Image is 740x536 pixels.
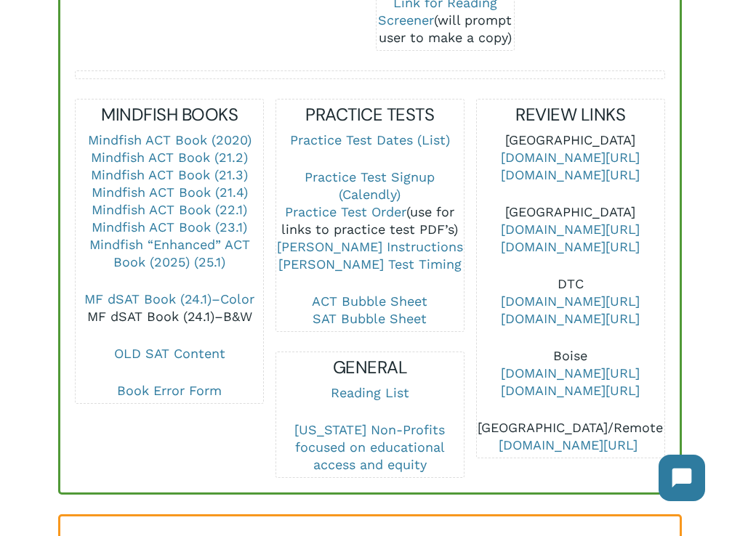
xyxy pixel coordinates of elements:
a: MF dSAT Book (24.1)–Color [84,291,254,306]
a: [DOMAIN_NAME][URL] [501,222,640,237]
iframe: Chatbot [644,440,720,516]
a: Mindfish ACT Book (21.2) [91,150,248,165]
a: [DOMAIN_NAME][URL] [501,293,640,309]
a: SAT Bubble Sheet [313,311,427,326]
p: [GEOGRAPHIC_DATA]/Remote [477,419,664,454]
a: [DOMAIN_NAME][URL] [501,383,640,398]
p: [GEOGRAPHIC_DATA] [477,131,664,203]
a: [PERSON_NAME] Test Timing [278,256,462,272]
a: Book Error Form [117,383,222,398]
a: [DOMAIN_NAME][URL] [501,365,640,381]
a: ACT Bubble Sheet [312,293,427,309]
a: [DOMAIN_NAME][URL] [501,239,640,254]
a: Mindfish ACT Book (23.1) [92,219,247,235]
a: Mindfish ACT Book (22.1) [92,202,247,217]
a: [DOMAIN_NAME][URL] [499,437,638,452]
a: OLD SAT Content [114,346,225,361]
a: Mindfish ACT Book (21.4) [92,184,248,200]
a: Mindfish ACT Book (21.3) [91,167,248,182]
a: Mindfish ACT Book (2020) [88,132,252,147]
h5: GENERAL [276,356,463,379]
a: [DOMAIN_NAME][URL] [501,167,640,182]
a: Practice Test Dates (List) [290,132,450,147]
a: Practice Test Order [285,204,406,219]
a: Mindfish “Enhanced” ACT Book (2025) (25.1) [89,237,250,269]
a: [US_STATE] Non-Profits focused on educational access and equity [294,422,445,472]
h5: PRACTICE TESTS [276,103,463,126]
p: (use for links to practice test PDF’s) [276,168,463,293]
p: [GEOGRAPHIC_DATA] [477,203,664,275]
p: Boise [477,347,664,419]
h5: REVIEW LINKS [477,103,664,126]
p: DTC [477,275,664,347]
a: [PERSON_NAME] Instructions [277,239,463,254]
a: [DOMAIN_NAME][URL] [501,311,640,326]
h5: MINDFISH BOOKS [76,103,262,126]
a: Reading List [331,385,409,400]
a: Practice Test Signup (Calendly) [305,169,435,202]
a: MF dSAT Book (24.1)–B&W [87,309,252,324]
a: [DOMAIN_NAME][URL] [501,150,640,165]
